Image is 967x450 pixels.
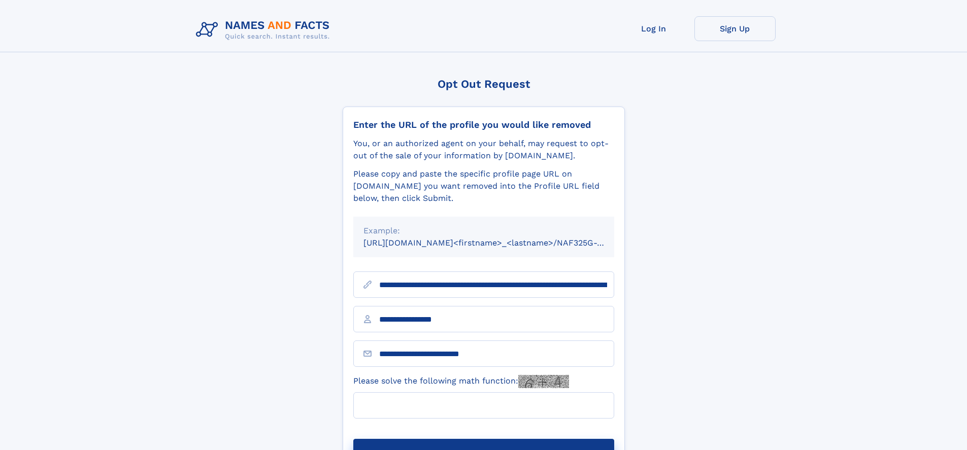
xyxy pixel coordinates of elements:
a: Sign Up [694,16,776,41]
label: Please solve the following math function: [353,375,569,388]
div: You, or an authorized agent on your behalf, may request to opt-out of the sale of your informatio... [353,137,614,162]
div: Enter the URL of the profile you would like removed [353,119,614,130]
small: [URL][DOMAIN_NAME]<firstname>_<lastname>/NAF325G-xxxxxxxx [363,238,633,248]
div: Opt Out Request [343,78,625,90]
div: Please copy and paste the specific profile page URL on [DOMAIN_NAME] you want removed into the Pr... [353,168,614,204]
a: Log In [613,16,694,41]
img: Logo Names and Facts [192,16,338,44]
div: Example: [363,225,604,237]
